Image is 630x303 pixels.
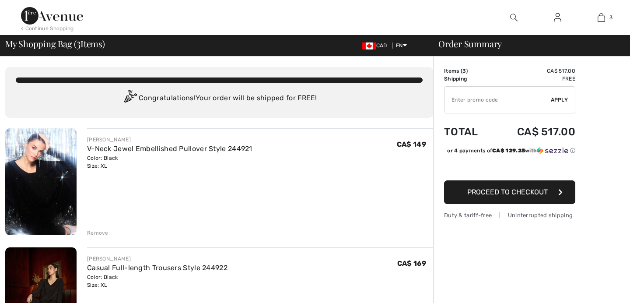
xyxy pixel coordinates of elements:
td: CA$ 517.00 [492,117,575,147]
a: 3 [580,12,623,23]
iframe: PayPal-paypal [444,158,575,177]
a: V-Neck Jewel Embellished Pullover Style 244921 [87,144,252,153]
img: My Bag [598,12,605,23]
span: CA$ 129.25 [492,148,525,154]
td: Shipping [444,75,492,83]
div: Color: Black Size: XL [87,273,227,289]
td: Items ( ) [444,67,492,75]
div: Duty & tariff-free | Uninterrupted shipping [444,211,575,219]
input: Promo code [444,87,551,113]
img: search the website [510,12,518,23]
img: Congratulation2.svg [121,90,139,107]
span: My Shopping Bag ( Items) [5,39,105,48]
span: Apply [551,96,568,104]
span: Proceed to Checkout [467,188,548,196]
span: CA$ 149 [397,140,426,148]
td: CA$ 517.00 [492,67,575,75]
div: Remove [87,229,108,237]
span: 3 [77,37,80,49]
img: 1ère Avenue [21,7,83,25]
div: Color: Black Size: XL [87,154,252,170]
img: Canadian Dollar [362,42,376,49]
span: 3 [609,14,612,21]
a: Sign In [547,12,568,23]
div: Order Summary [428,39,625,48]
div: Congratulations! Your order will be shipped for FREE! [16,90,423,107]
img: My Info [554,12,561,23]
span: 3 [462,68,466,74]
td: Free [492,75,575,83]
span: EN [396,42,407,49]
div: or 4 payments of with [447,147,575,155]
button: Proceed to Checkout [444,180,575,204]
div: [PERSON_NAME] [87,255,227,263]
td: Total [444,117,492,147]
div: < Continue Shopping [21,25,74,32]
iframe: Opens a widget where you can chat to one of our agents [573,277,621,299]
div: [PERSON_NAME] [87,136,252,144]
div: or 4 payments ofCA$ 129.25withSezzle Click to learn more about Sezzle [444,147,575,158]
img: V-Neck Jewel Embellished Pullover Style 244921 [5,128,77,235]
span: CAD [362,42,391,49]
a: Casual Full-length Trousers Style 244922 [87,264,227,272]
img: Sezzle [537,147,568,155]
span: CA$ 169 [397,259,426,268]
